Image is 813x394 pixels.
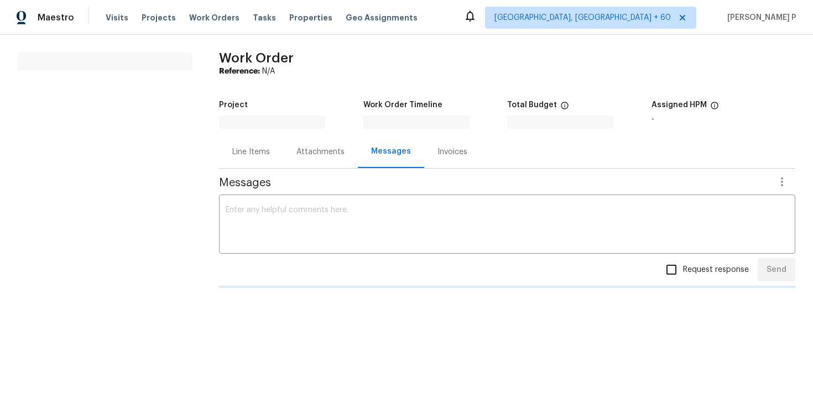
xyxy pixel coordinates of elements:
span: Geo Assignments [346,12,418,23]
span: Visits [106,12,128,23]
div: N/A [219,66,795,77]
div: - [652,115,796,123]
span: Projects [142,12,176,23]
span: Work Order [219,51,294,65]
span: The total cost of line items that have been proposed by Opendoor. This sum includes line items th... [560,101,569,115]
span: Tasks [253,14,276,22]
div: Line Items [232,146,270,157]
span: Properties [289,12,332,23]
span: Work Orders [189,12,239,23]
div: Messages [371,146,411,157]
span: Messages [219,177,769,188]
h5: Total Budget [507,101,557,109]
span: [GEOGRAPHIC_DATA], [GEOGRAPHIC_DATA] + 60 [494,12,671,23]
div: Attachments [296,146,345,157]
h5: Assigned HPM [652,101,707,109]
b: Reference: [219,67,260,75]
div: Invoices [437,146,467,157]
span: Maestro [38,12,74,23]
span: The hpm assigned to this work order. [710,101,719,115]
h5: Work Order Timeline [363,101,442,109]
h5: Project [219,101,248,109]
span: [PERSON_NAME] P [723,12,796,23]
span: Request response [683,264,749,276]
